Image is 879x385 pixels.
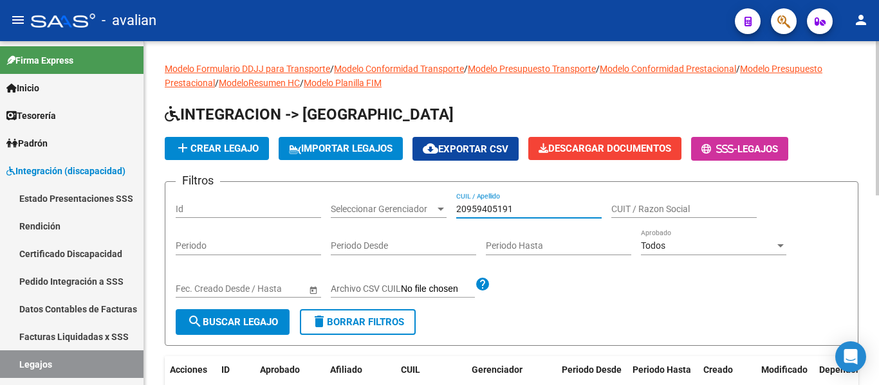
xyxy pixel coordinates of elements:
span: Periodo Desde [562,364,622,375]
span: Aprobado [260,364,300,375]
button: IMPORTAR LEGAJOS [279,137,403,160]
input: Archivo CSV CUIL [401,283,475,295]
mat-icon: menu [10,12,26,28]
span: Gerenciador [472,364,523,375]
span: Exportar CSV [423,143,508,155]
button: Buscar Legajo [176,309,290,335]
span: Integración (discapacidad) [6,164,125,178]
button: -Legajos [691,137,788,161]
span: Dependencia [819,364,873,375]
span: Afiliado [330,364,362,375]
span: Acciones [170,364,207,375]
span: Crear Legajo [175,143,259,154]
button: Exportar CSV [412,137,519,161]
div: Open Intercom Messenger [835,341,866,372]
button: Descargar Documentos [528,137,681,160]
mat-icon: search [187,314,203,329]
span: IMPORTAR LEGAJOS [289,143,393,154]
mat-icon: delete [311,314,327,329]
button: Open calendar [306,283,320,296]
span: Padrón [6,136,48,150]
mat-icon: person [853,12,869,28]
span: Creado [703,364,733,375]
a: Modelo Presupuesto Transporte [468,64,596,74]
span: CUIL [401,364,420,375]
span: ID [221,364,230,375]
span: INTEGRACION -> [GEOGRAPHIC_DATA] [165,105,454,123]
span: Todos [641,240,665,251]
a: Modelo Formulario DDJJ para Transporte [165,64,330,74]
span: Archivo CSV CUIL [331,283,401,294]
button: Borrar Filtros [300,309,416,335]
mat-icon: add [175,140,190,156]
span: Borrar Filtros [311,316,404,328]
h3: Filtros [176,172,220,190]
a: Modelo Conformidad Prestacional [600,64,736,74]
span: Periodo Hasta [633,364,691,375]
span: Legajos [737,143,778,155]
span: - [701,143,737,155]
input: Fecha inicio [176,283,223,294]
span: Tesorería [6,109,56,123]
mat-icon: help [475,276,490,292]
button: Crear Legajo [165,137,269,160]
input: Fecha fin [234,283,297,294]
span: Firma Express [6,53,73,67]
span: Modificado [761,364,808,375]
a: Modelo Conformidad Transporte [334,64,464,74]
a: Modelo Planilla FIM [304,78,382,88]
span: Seleccionar Gerenciador [331,204,435,215]
span: Buscar Legajo [187,316,278,328]
mat-icon: cloud_download [423,141,438,156]
a: ModeloResumen HC [219,78,300,88]
span: Descargar Documentos [539,143,671,154]
span: Inicio [6,81,39,95]
span: - avalian [102,6,156,35]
